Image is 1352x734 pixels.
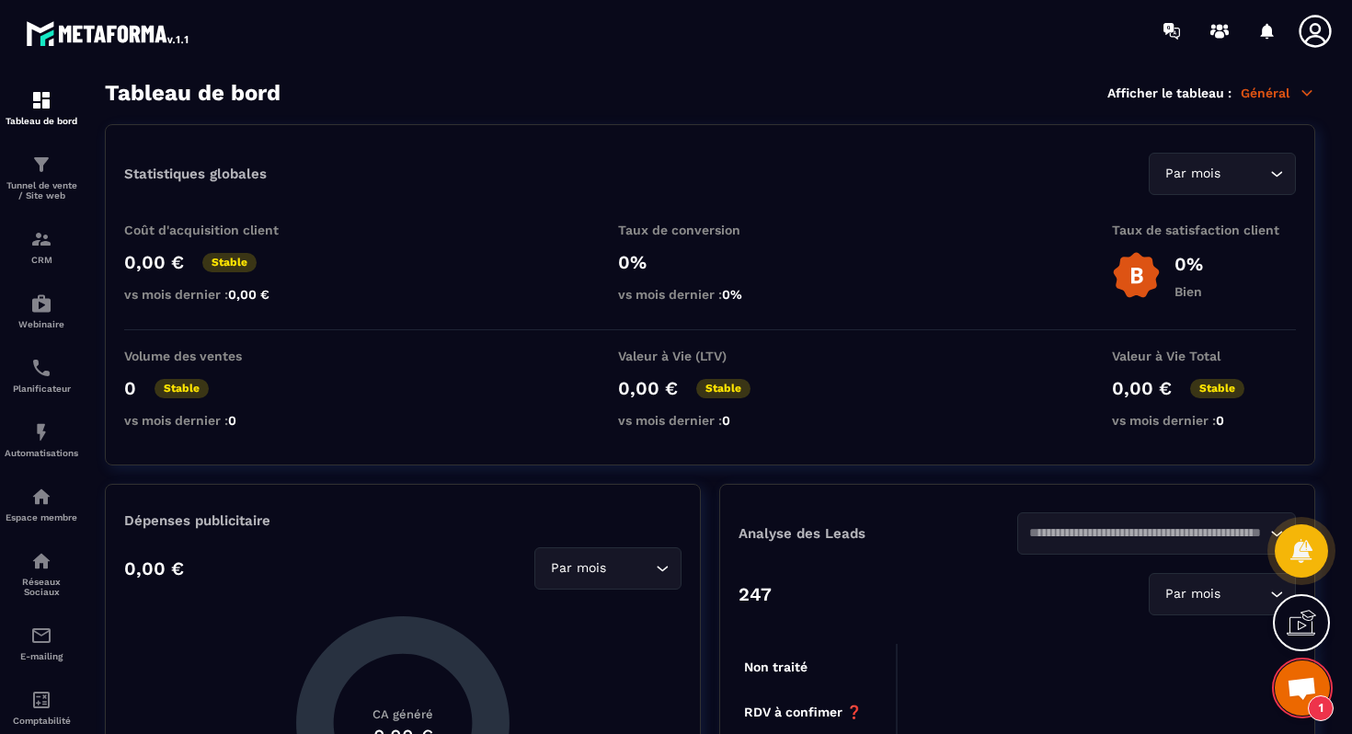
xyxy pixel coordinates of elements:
span: Par mois [546,558,610,579]
p: Général [1241,85,1315,101]
img: b-badge-o.b3b20ee6.svg [1112,251,1161,300]
p: Valeur à Vie (LTV) [618,349,802,363]
input: Search for option [1029,523,1266,544]
p: Taux de conversion [618,223,802,237]
p: Stable [202,253,257,272]
img: social-network [30,550,52,572]
p: Tunnel de vente / Site web [5,180,78,201]
a: Ouvrir le chat [1275,660,1330,716]
p: Taux de satisfaction client [1112,223,1296,237]
input: Search for option [610,558,651,579]
img: automations [30,292,52,315]
p: Volume des ventes [124,349,308,363]
p: Tableau de bord [5,116,78,126]
p: Comptabilité [5,716,78,726]
tspan: Non traité [744,659,808,674]
p: 0,00 € [124,251,184,273]
p: Statistiques globales [124,166,267,182]
p: CRM [5,255,78,265]
a: automationsautomationsWebinaire [5,279,78,343]
p: 0,00 € [124,557,184,579]
span: 0,00 € [228,287,269,302]
span: Par mois [1161,164,1224,184]
p: Réseaux Sociaux [5,577,78,597]
input: Search for option [1224,164,1266,184]
p: Dépenses publicitaire [124,512,682,529]
p: vs mois dernier : [1112,413,1296,428]
p: vs mois dernier : [124,287,308,302]
p: Afficher le tableau : [1107,86,1232,100]
p: Stable [155,379,209,398]
a: automationsautomationsAutomatisations [5,407,78,472]
img: formation [30,228,52,250]
span: 1 [1308,695,1334,721]
div: Search for option [534,547,682,590]
p: Webinaire [5,319,78,329]
span: 0 [1216,413,1224,428]
p: Stable [696,379,750,398]
tspan: RDV à confimer ❓ [744,705,863,720]
img: logo [26,17,191,50]
p: vs mois dernier : [618,287,802,302]
a: schedulerschedulerPlanificateur [5,343,78,407]
a: formationformationCRM [5,214,78,279]
p: 0% [618,251,802,273]
img: email [30,625,52,647]
p: 0,00 € [1112,377,1172,399]
h3: Tableau de bord [105,80,281,106]
p: vs mois dernier : [124,413,308,428]
span: 0 [228,413,236,428]
p: vs mois dernier : [618,413,802,428]
img: formation [30,89,52,111]
p: Analyse des Leads [739,525,1017,542]
p: 247 [739,583,772,605]
p: Valeur à Vie Total [1112,349,1296,363]
img: automations [30,486,52,508]
p: Planificateur [5,384,78,394]
p: Bien [1174,284,1203,299]
p: 0% [1174,253,1203,275]
p: Coût d'acquisition client [124,223,308,237]
a: emailemailE-mailing [5,611,78,675]
p: E-mailing [5,651,78,661]
p: Automatisations [5,448,78,458]
img: accountant [30,689,52,711]
span: 0 [722,413,730,428]
p: Stable [1190,379,1244,398]
a: automationsautomationsEspace membre [5,472,78,536]
img: scheduler [30,357,52,379]
div: Search for option [1149,153,1296,195]
img: automations [30,421,52,443]
p: 0 [124,377,136,399]
p: 0,00 € [618,377,678,399]
div: Search for option [1017,512,1296,555]
a: social-networksocial-networkRéseaux Sociaux [5,536,78,611]
div: Search for option [1149,573,1296,615]
img: formation [30,154,52,176]
p: Espace membre [5,512,78,522]
input: Search for option [1224,584,1266,604]
span: 0% [722,287,742,302]
a: formationformationTableau de bord [5,75,78,140]
a: formationformationTunnel de vente / Site web [5,140,78,214]
span: Par mois [1161,584,1224,604]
